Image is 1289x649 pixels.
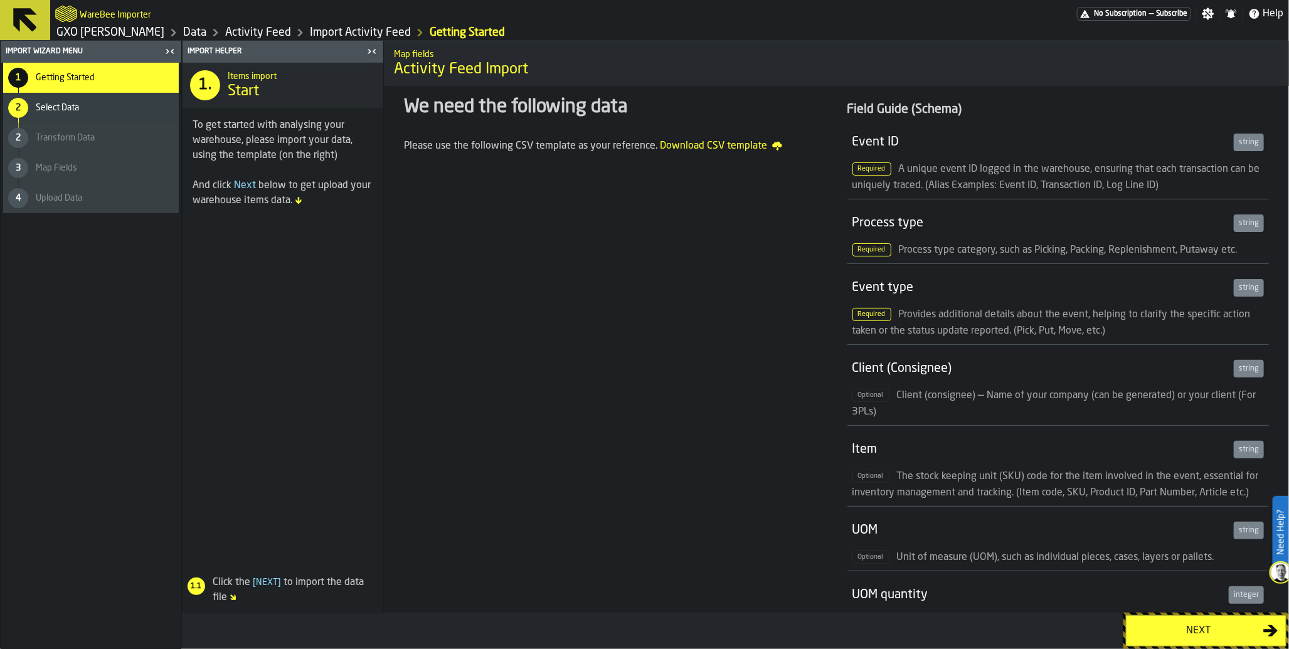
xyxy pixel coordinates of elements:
[1234,522,1264,539] div: string
[1149,9,1154,18] span: —
[278,578,281,587] span: ]
[193,118,373,163] div: To get started with analysing your warehouse, please import your data, using the template (on the...
[1229,586,1264,604] div: integer
[384,41,1289,86] div: title-Activity Feed Import
[8,158,28,178] div: 3
[852,472,1259,498] span: The stock keeping unit (SKU) code for the item involved in the event, essential for inventory man...
[852,308,891,321] span: Required
[36,133,95,143] span: Transform Data
[899,245,1238,255] span: Process type category, such as Picking, Packing, Replenishment, Putaway etc.
[3,183,179,213] li: menu Upload Data
[55,25,670,40] nav: Breadcrumb
[404,141,657,151] span: Please use the following CSV template as your reference.
[852,243,891,256] span: Required
[852,522,1229,539] div: UOM
[847,101,1270,119] div: Field Guide (Schema)
[188,582,204,591] span: 1.1
[852,470,889,483] span: Optional
[3,47,161,56] div: Import Wizard Menu
[234,181,256,191] span: Next
[1077,7,1191,21] div: Menu Subscription
[852,391,1256,417] span: Client (consignee) — Name of your company (can be generated) or your client (For 3PLs)
[310,26,411,40] a: link-to-/wh/i/baca6aa3-d1fc-43c0-a604-2a1c9d5db74d/import/activity/
[183,63,383,108] div: title-Start
[1274,497,1288,567] label: Need Help?
[852,214,1229,232] div: Process type
[183,26,206,40] a: link-to-/wh/i/baca6aa3-d1fc-43c0-a604-2a1c9d5db74d/data
[8,68,28,88] div: 1
[1156,9,1188,18] span: Subscribe
[36,163,77,173] span: Map Fields
[3,63,179,93] li: menu Getting Started
[1243,6,1289,21] label: button-toggle-Help
[36,103,79,113] span: Select Data
[185,47,363,56] div: Import Helper
[852,360,1229,377] div: Client (Consignee)
[80,8,151,20] h2: Sub Title
[852,310,1251,336] span: Provides additional details about the event, helping to clarify the specific action taken or the ...
[225,26,291,40] a: link-to-/wh/i/baca6aa3-d1fc-43c0-a604-2a1c9d5db74d/data/activity
[161,44,179,59] label: button-toggle-Close me
[1234,441,1264,458] div: string
[404,96,826,119] div: We need the following data
[1126,615,1286,646] button: button-Next
[1234,279,1264,297] div: string
[36,73,95,83] span: Getting Started
[56,26,164,40] a: link-to-/wh/i/baca6aa3-d1fc-43c0-a604-2a1c9d5db74d
[852,164,1260,191] span: A unique event ID logged in the warehouse, ensuring that each transaction can be uniquely traced....
[8,128,28,148] div: 2
[228,82,259,102] span: Start
[253,578,256,587] span: [
[394,47,1279,60] h2: Sub Title
[1094,9,1147,18] span: No Subscription
[1,41,181,63] header: Import Wizard Menu
[1220,8,1243,20] label: button-toggle-Notifications
[3,123,179,153] li: menu Transform Data
[852,162,891,176] span: Required
[897,552,1214,562] span: Unit of measure (UOM), such as individual pieces, cases, layers or pallets.
[250,578,284,587] span: Next
[8,188,28,208] div: 4
[852,279,1229,297] div: Event type
[852,389,889,402] span: Optional
[3,93,179,123] li: menu Select Data
[852,134,1229,151] div: Event ID
[1234,214,1264,232] div: string
[1077,7,1191,21] a: link-to-/wh/i/baca6aa3-d1fc-43c0-a604-2a1c9d5db74d/pricing/
[1234,360,1264,377] div: string
[660,139,782,155] a: Download CSV template
[394,60,1279,80] span: Activity Feed Import
[1197,8,1219,20] label: button-toggle-Settings
[55,3,77,25] a: logo-header
[852,441,1229,458] div: Item
[852,551,889,564] span: Optional
[183,41,383,63] header: Import Helper
[1134,623,1263,638] div: Next
[190,70,220,100] div: 1.
[660,139,782,154] span: Download CSV template
[36,193,82,203] span: Upload Data
[3,153,179,183] li: menu Map Fields
[1234,134,1264,151] div: string
[183,575,378,605] div: Click the to import the data file
[1263,6,1284,21] span: Help
[363,44,381,59] label: button-toggle-Close me
[852,586,1224,604] div: UOM quantity
[193,178,373,208] div: And click below to get upload your warehouse items data.
[430,26,505,40] a: link-to-/wh/i/baca6aa3-d1fc-43c0-a604-2a1c9d5db74d/import/activity/208a7137-8ba5-4476-84e0-73c2d7...
[8,98,28,118] div: 2
[228,69,373,82] h2: Sub Title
